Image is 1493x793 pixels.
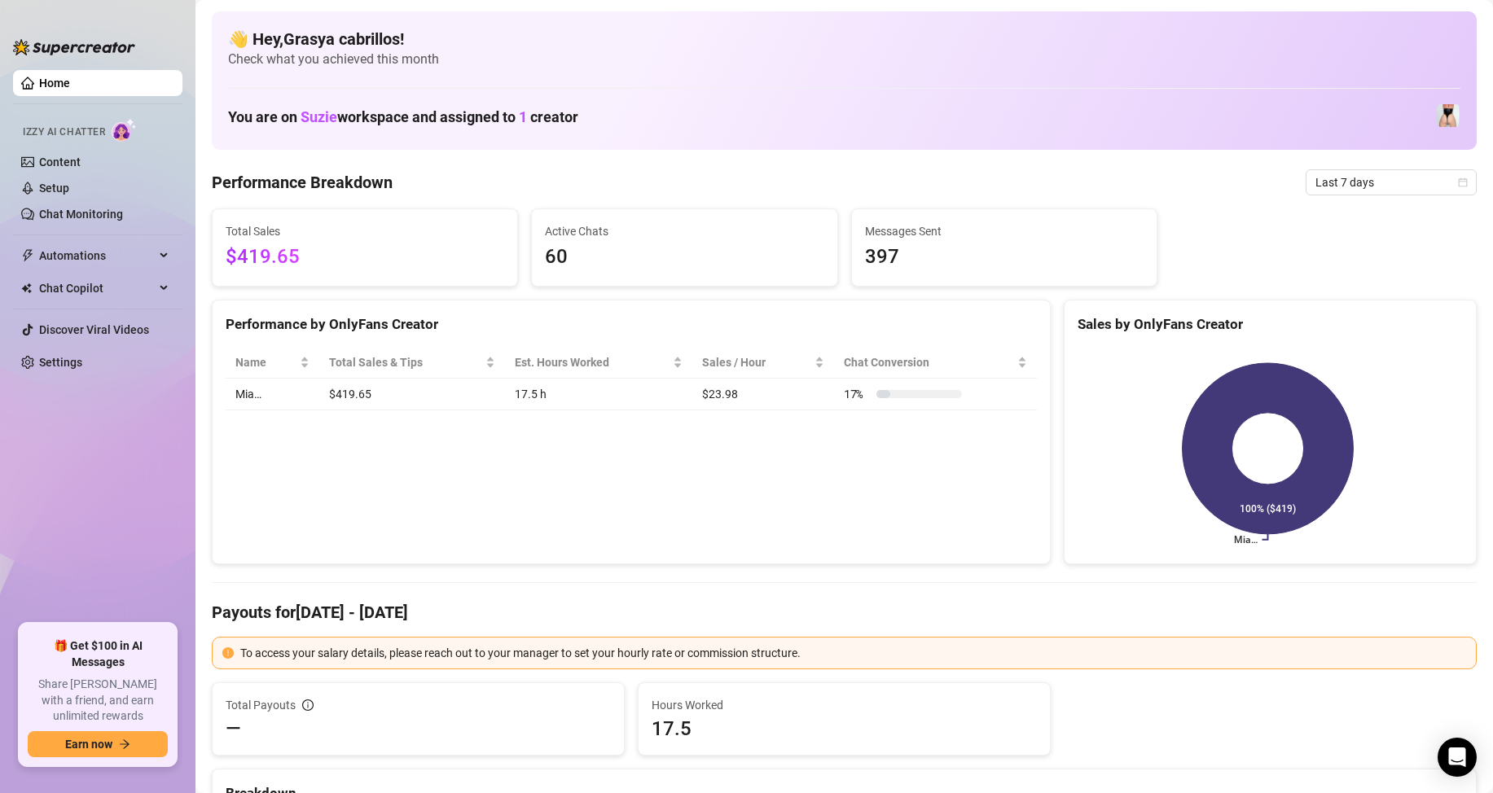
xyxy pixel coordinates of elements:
[212,171,393,194] h4: Performance Breakdown
[1438,738,1477,777] div: Open Intercom Messenger
[39,77,70,90] a: Home
[65,738,112,751] span: Earn now
[329,353,482,371] span: Total Sales & Tips
[319,347,505,379] th: Total Sales & Tips
[39,208,123,221] a: Chat Monitoring
[39,356,82,369] a: Settings
[1437,104,1460,127] img: Mia
[222,647,234,659] span: exclamation-circle
[226,696,296,714] span: Total Payouts
[39,182,69,195] a: Setup
[844,385,870,403] span: 17 %
[39,323,149,336] a: Discover Viral Videos
[865,222,1144,240] span: Messages Sent
[702,353,811,371] span: Sales / Hour
[545,222,823,240] span: Active Chats
[39,275,155,301] span: Chat Copilot
[301,108,337,125] span: Suzie
[515,353,670,371] div: Est. Hours Worked
[834,347,1037,379] th: Chat Conversion
[112,118,137,142] img: AI Chatter
[652,716,1037,742] span: 17.5
[28,638,168,670] span: 🎁 Get $100 in AI Messages
[1078,313,1463,335] div: Sales by OnlyFans Creator
[119,738,130,750] span: arrow-right
[652,696,1037,714] span: Hours Worked
[13,39,135,55] img: logo-BBDzfeDw.svg
[235,353,296,371] span: Name
[226,716,241,742] span: —
[226,347,319,379] th: Name
[692,347,834,379] th: Sales / Hour
[1458,177,1468,187] span: calendar
[1315,170,1467,195] span: Last 7 days
[212,601,1477,624] h4: Payouts for [DATE] - [DATE]
[228,108,578,126] h1: You are on workspace and assigned to creator
[21,249,34,262] span: thunderbolt
[28,731,168,757] button: Earn nowarrow-right
[865,242,1144,273] span: 397
[226,222,504,240] span: Total Sales
[240,644,1466,662] div: To access your salary details, please reach out to your manager to set your hourly rate or commis...
[39,243,155,269] span: Automations
[226,379,319,410] td: Mia…
[21,283,32,294] img: Chat Copilot
[226,313,1037,335] div: Performance by OnlyFans Creator
[692,379,834,410] td: $23.98
[28,677,168,725] span: Share [PERSON_NAME] with a friend, and earn unlimited rewards
[228,28,1460,50] h4: 👋 Hey, Grasya cabrillos !
[226,242,504,273] span: $419.65
[319,379,505,410] td: $419.65
[519,108,527,125] span: 1
[545,242,823,273] span: 60
[505,379,692,410] td: 17.5 h
[23,125,105,140] span: Izzy AI Chatter
[302,699,314,711] span: info-circle
[39,156,81,169] a: Content
[228,50,1460,68] span: Check what you achieved this month
[844,353,1014,371] span: Chat Conversion
[1234,534,1258,545] text: Mia…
